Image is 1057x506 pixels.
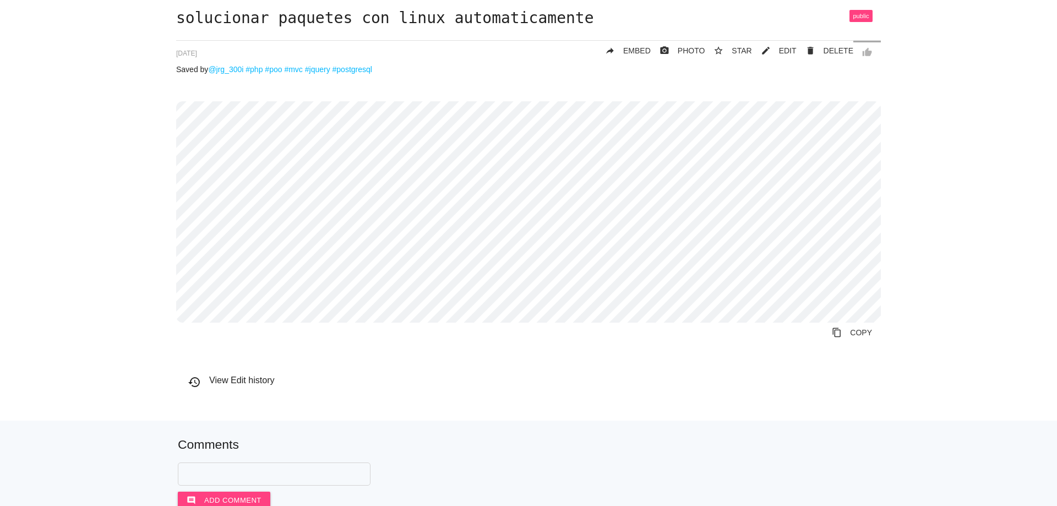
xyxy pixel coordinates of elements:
[623,46,651,55] span: EMBED
[188,376,881,385] h6: View Edit history
[678,46,705,55] span: PHOTO
[188,376,201,389] i: history
[752,41,797,61] a: mode_editEDIT
[732,46,751,55] span: STAR
[605,41,615,61] i: reply
[596,41,651,61] a: replyEMBED
[651,41,705,61] a: photo_cameraPHOTO
[761,41,771,61] i: mode_edit
[705,41,751,61] button: star_borderSTAR
[176,50,197,57] span: [DATE]
[178,438,879,451] h5: Comments
[832,323,842,342] i: content_copy
[246,65,263,74] a: #php
[176,65,881,74] p: Saved by
[713,41,723,61] i: star_border
[805,41,815,61] i: delete
[265,65,282,74] a: #poo
[824,46,853,55] span: DELETE
[823,323,881,342] a: Copy to Clipboard
[284,65,302,74] a: #mvc
[333,65,372,74] a: #postgresql
[660,41,669,61] i: photo_camera
[305,65,330,74] a: #jquery
[797,41,853,61] a: Delete Post
[208,65,243,74] a: @jrg_300i
[176,10,881,27] h1: solucionar paquetes con linux automaticamente
[779,46,797,55] span: EDIT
